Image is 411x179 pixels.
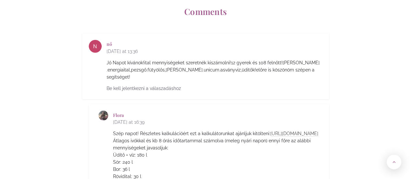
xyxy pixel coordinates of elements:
a: [URL][DOMAIN_NAME] [270,131,318,136]
a: nő [107,41,112,47]
h2: Comments [20,6,391,17]
p: Jó Napot kívánok!ital mennyiségeket szeretnék kiszámolni!12 gyerek és 108 felnőtt![PERSON_NAME] .... [107,59,323,81]
a: Flora [113,112,124,118]
span: [DATE] at 13:36 [107,47,323,56]
a: Be kell jelentkezni a válaszadáshoz [107,84,186,93]
span: [DATE] at 16:39 [113,118,323,126]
